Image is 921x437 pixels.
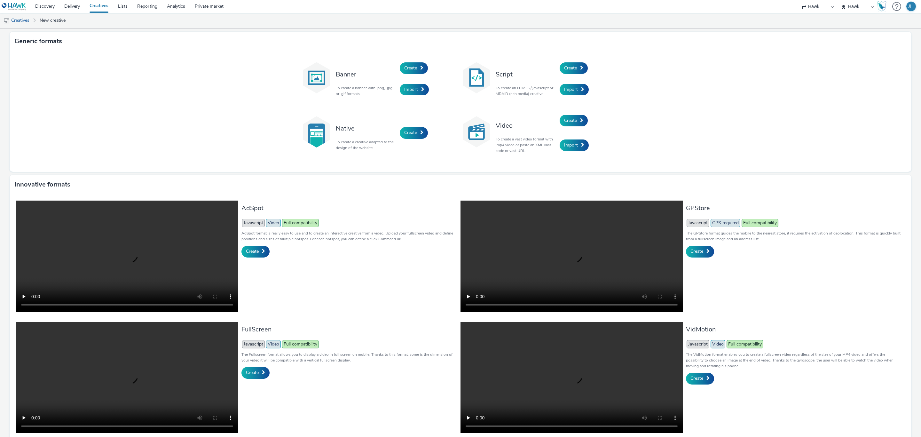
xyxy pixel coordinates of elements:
span: Video [711,340,725,348]
span: Import [564,142,578,148]
a: Import [560,84,589,95]
h3: Native [336,124,397,133]
span: GPS required [711,219,740,227]
a: Create [400,127,428,139]
img: Hawk Academy [877,1,886,12]
p: The VidMotion format enables you to create a fullscreen video regardless of the size of your MP4 ... [686,352,902,369]
h3: Script [496,70,556,79]
p: To create a creative adapted to the design of the website. [336,139,397,151]
span: Create [690,248,703,254]
span: Create [690,375,703,381]
span: Full compatibility [727,340,763,348]
p: The GPStore format guides the mobile to the nearest store, it requires the activation of geolocat... [686,230,902,242]
span: Javascript [687,340,709,348]
img: mobile [3,18,10,24]
a: Create [400,62,428,74]
h3: Video [496,121,556,130]
span: Create [404,65,417,71]
h3: VidMotion [686,325,902,334]
img: undefined Logo [2,3,26,11]
p: The Fullscreen format allows you to display a video in full screen on mobile. Thanks to this form... [241,352,457,363]
p: To create an HTML5 / javascript or MRAID (rich media) creative. [496,85,556,97]
a: Create [686,246,714,257]
span: Import [404,86,418,92]
h3: Generic formats [14,36,62,46]
a: Import [560,139,589,151]
a: Create [560,115,588,126]
a: New creative [36,13,69,28]
span: Full compatibility [282,219,319,227]
h3: FullScreen [241,325,457,334]
img: native.svg [301,116,333,148]
span: Create [564,117,577,123]
a: Create [241,246,270,257]
p: AdSpot format is really easy to use and to create an interactive creative from a video. Upload yo... [241,230,457,242]
span: Video [266,219,281,227]
span: Javascript [242,340,265,348]
h3: GPStore [686,204,902,212]
span: Video [266,340,281,348]
a: Create [560,62,588,74]
span: Import [564,86,578,92]
p: To create a banner with .png, .jpg or .gif formats. [336,85,397,97]
span: Full compatibility [282,340,319,348]
span: Create [404,130,417,136]
span: Create [246,248,259,254]
a: Create [686,373,714,384]
span: Create [246,369,259,376]
h3: Banner [336,70,397,79]
span: Create [564,65,577,71]
h3: AdSpot [241,204,457,212]
p: To create a vast video format with .mp4 video or paste an XML vast code or vast URL. [496,136,556,154]
span: Full compatibility [742,219,778,227]
a: Hawk Academy [877,1,889,12]
a: Create [241,367,270,378]
span: Javascript [687,219,709,227]
img: banner.svg [301,62,333,94]
h3: Innovative formats [14,180,70,189]
img: video.svg [460,116,492,148]
img: code.svg [460,62,492,94]
div: JH [909,2,914,11]
a: Import [400,84,429,95]
span: Javascript [242,219,265,227]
